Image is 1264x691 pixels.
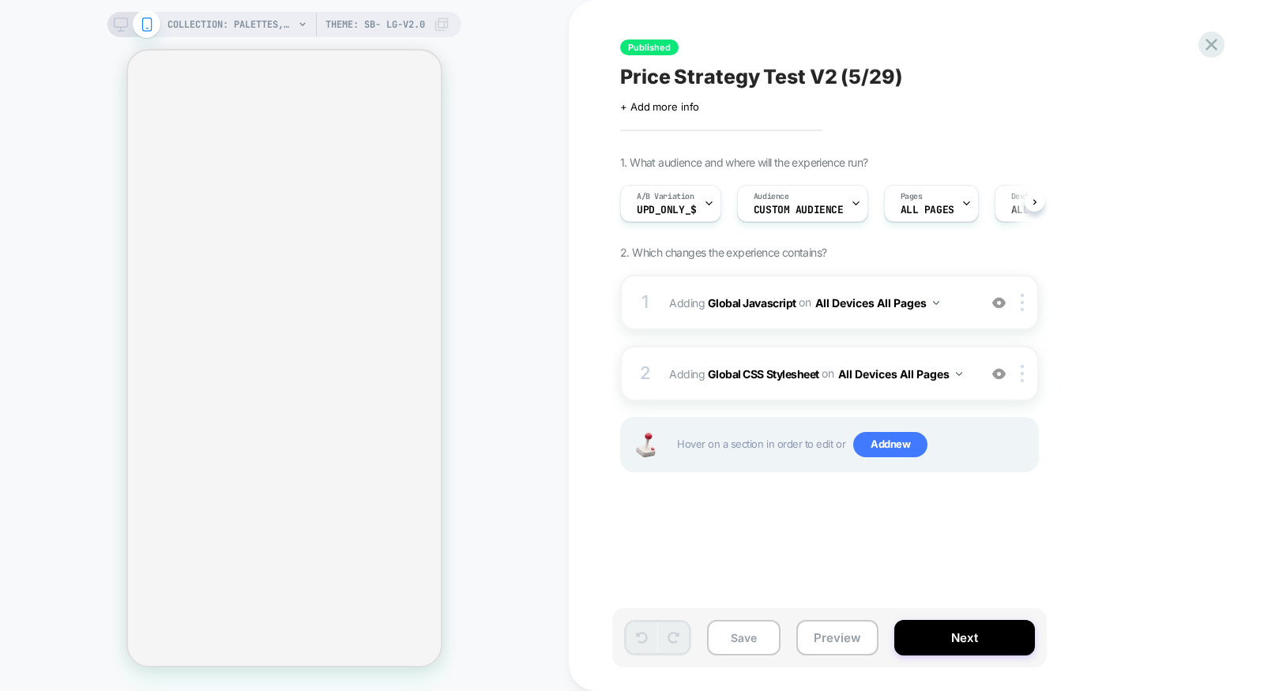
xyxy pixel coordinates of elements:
span: COLLECTION: Palettes, Kits & Sets (Category) [167,12,294,37]
img: down arrow [956,372,962,376]
span: ALL DEVICES [1011,205,1077,216]
span: Adding [669,362,970,385]
span: Pages [901,191,923,202]
img: close [1021,365,1024,382]
button: Preview [796,620,878,655]
b: Global Javascript [708,295,796,309]
span: UPD_ONLY_$ [637,205,697,216]
span: + Add more info [620,100,699,113]
span: on [822,363,833,383]
div: 1 [638,287,653,318]
button: Save [707,620,781,655]
button: All Devices All Pages [838,362,962,385]
img: down arrow [933,301,939,305]
span: 1. What audience and where will the experience run? [620,156,867,169]
div: 2 [638,358,653,389]
b: Global CSS Stylesheet [708,366,819,380]
span: Audience [754,191,789,202]
span: Price Strategy Test V2 (5/29) [620,65,903,88]
img: crossed eye [992,367,1006,381]
span: on [799,292,811,312]
span: Devices [1011,191,1042,202]
span: Custom Audience [754,205,844,216]
span: A/B Variation [637,191,694,202]
span: ALL PAGES [901,205,954,216]
img: Joystick [630,433,661,457]
button: All Devices All Pages [815,291,939,314]
span: Adding [669,291,970,314]
span: Hover on a section in order to edit or [677,432,1029,457]
span: Published [620,39,679,55]
img: crossed eye [992,296,1006,310]
span: 2. Which changes the experience contains? [620,246,826,259]
span: Add new [853,432,927,457]
span: Theme: SB- LG-v2.0 [325,12,425,37]
img: close [1021,294,1024,311]
button: Next [894,620,1035,655]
